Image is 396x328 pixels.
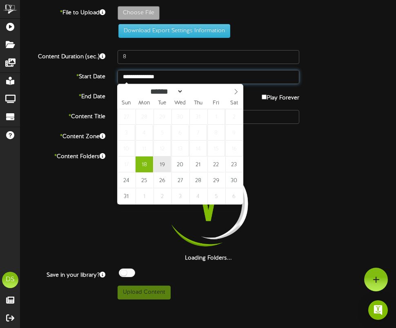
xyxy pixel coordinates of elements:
[225,156,243,172] span: August 23, 2025
[14,6,111,17] label: File to Upload
[262,90,299,102] label: Play Forever
[136,141,153,156] span: August 11, 2025
[118,286,171,299] button: Upload Content
[171,156,189,172] span: August 20, 2025
[207,109,225,125] span: August 1, 2025
[225,188,243,204] span: September 6, 2025
[153,101,171,106] span: Tue
[14,150,111,161] label: Content Folders
[118,141,135,156] span: August 10, 2025
[185,255,232,261] strong: Loading Folders...
[118,188,135,204] span: August 31, 2025
[207,188,225,204] span: September 5, 2025
[118,101,136,106] span: Sun
[171,101,189,106] span: Wed
[171,141,189,156] span: August 13, 2025
[154,125,171,141] span: August 5, 2025
[262,95,267,99] input: Play Forever
[225,109,243,125] span: August 2, 2025
[135,101,153,106] span: Mon
[189,109,207,125] span: July 31, 2025
[154,141,171,156] span: August 12, 2025
[154,188,171,204] span: September 2, 2025
[189,101,207,106] span: Thu
[154,109,171,125] span: July 29, 2025
[136,188,153,204] span: September 1, 2025
[225,172,243,188] span: August 30, 2025
[171,172,189,188] span: August 27, 2025
[368,300,388,320] div: Open Intercom Messenger
[136,125,153,141] span: August 4, 2025
[171,109,189,125] span: July 30, 2025
[225,101,243,106] span: Sat
[136,172,153,188] span: August 25, 2025
[183,87,213,96] input: Year
[171,188,189,204] span: September 3, 2025
[154,172,171,188] span: August 26, 2025
[189,156,207,172] span: August 21, 2025
[14,90,111,101] label: End Date
[118,172,135,188] span: August 24, 2025
[14,50,111,61] label: Content Duration (sec.)
[171,125,189,141] span: August 6, 2025
[136,156,153,172] span: August 18, 2025
[118,24,230,38] button: Download Export Settings Information
[207,141,225,156] span: August 15, 2025
[2,272,18,288] div: DS
[207,156,225,172] span: August 22, 2025
[154,156,171,172] span: August 19, 2025
[189,125,207,141] span: August 7, 2025
[225,141,243,156] span: August 16, 2025
[14,130,111,141] label: Content Zone
[189,188,207,204] span: September 4, 2025
[118,109,135,125] span: July 27, 2025
[114,28,230,34] a: Download Export Settings Information
[14,269,111,280] label: Save in your library?
[207,172,225,188] span: August 29, 2025
[207,101,225,106] span: Fri
[136,109,153,125] span: July 28, 2025
[118,125,135,141] span: August 3, 2025
[225,125,243,141] span: August 9, 2025
[14,110,111,121] label: Content Title
[207,125,225,141] span: August 8, 2025
[189,141,207,156] span: August 14, 2025
[189,172,207,188] span: August 28, 2025
[14,70,111,81] label: Start Date
[118,156,135,172] span: August 17, 2025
